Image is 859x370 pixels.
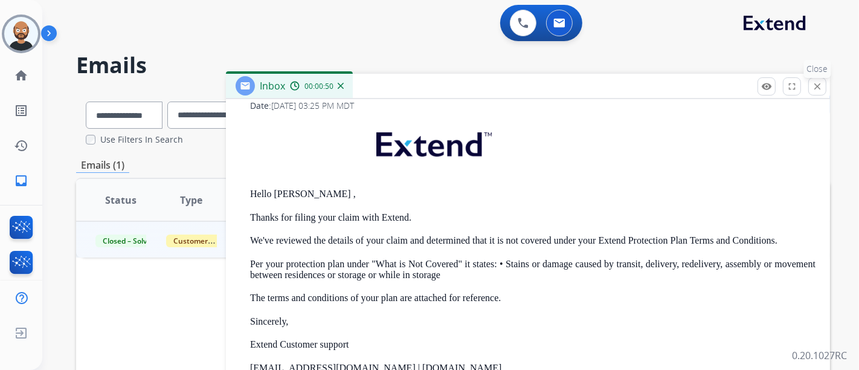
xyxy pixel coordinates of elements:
label: Use Filters In Search [100,134,183,146]
div: Date: [250,100,816,112]
button: Close [808,77,826,96]
span: Closed – Solved [95,235,162,247]
p: Sincerely, [250,316,816,327]
span: Inbox [260,79,285,92]
img: avatar [4,17,38,51]
p: Emails (1) [76,158,129,173]
p: The terms and conditions of your plan are attached for reference. [250,293,816,303]
p: Hello [PERSON_NAME] , [250,189,816,200]
p: Extend Customer support [250,339,816,350]
span: Type [181,193,203,207]
p: Close [804,60,831,78]
p: We've reviewed the details of your claim and determined that it is not covered under your Extend ... [250,235,816,246]
mat-icon: history [14,138,28,153]
mat-icon: remove_red_eye [761,81,772,92]
span: [DATE] 03:25 PM MDT [271,100,354,111]
p: Thanks for filing your claim with Extend. [250,212,816,223]
mat-icon: home [14,68,28,83]
img: extend.png [361,118,504,166]
mat-icon: list_alt [14,103,28,118]
span: Status [105,193,137,207]
mat-icon: fullscreen [787,81,797,92]
p: Per your protection plan under "What is Not Covered" it states: • Stains or damage caused by tran... [250,259,816,281]
p: 0.20.1027RC [792,348,847,363]
span: Customer Support [166,235,245,247]
mat-icon: close [812,81,823,92]
span: 00:00:50 [304,82,333,91]
h2: Emails [76,53,830,77]
mat-icon: inbox [14,174,28,188]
